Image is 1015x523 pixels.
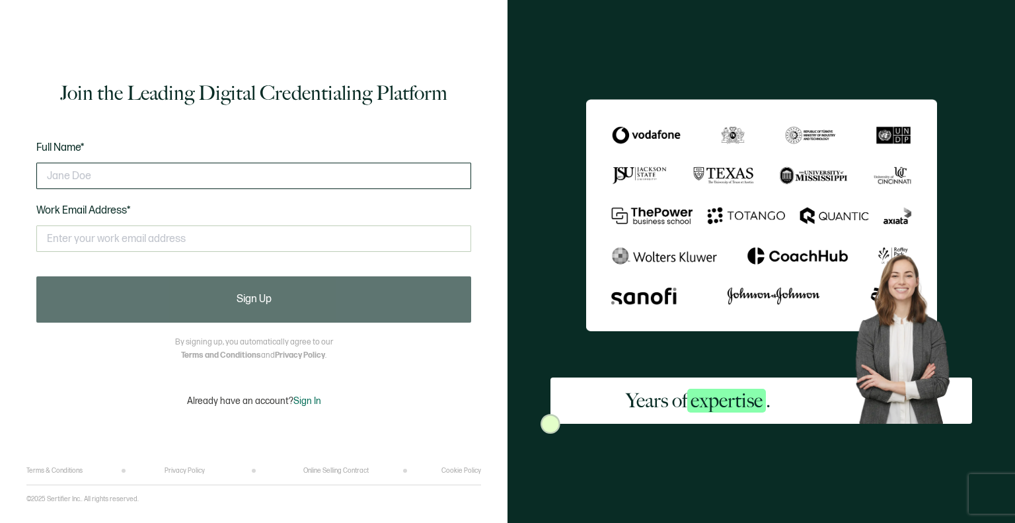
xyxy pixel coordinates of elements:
[541,414,560,434] img: Sertifier Signup
[36,163,471,189] input: Jane Doe
[586,99,937,331] img: Sertifier Signup - Years of <span class="strong-h">expertise</span>.
[275,350,325,360] a: Privacy Policy
[26,467,83,475] a: Terms & Conditions
[36,225,471,252] input: Enter your work email address
[165,467,205,475] a: Privacy Policy
[687,389,766,413] span: expertise
[36,204,131,217] span: Work Email Address*
[175,336,333,362] p: By signing up, you automatically agree to our and .
[36,276,471,323] button: Sign Up
[26,495,139,503] p: ©2025 Sertifier Inc.. All rights reserved.
[237,294,272,305] span: Sign Up
[845,246,971,423] img: Sertifier Signup - Years of <span class="strong-h">expertise</span>. Hero
[181,350,261,360] a: Terms and Conditions
[187,395,321,407] p: Already have an account?
[36,141,85,154] span: Full Name*
[293,395,321,407] span: Sign In
[626,387,771,414] h2: Years of .
[60,80,447,106] h1: Join the Leading Digital Credentialing Platform
[441,467,481,475] a: Cookie Policy
[303,467,369,475] a: Online Selling Contract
